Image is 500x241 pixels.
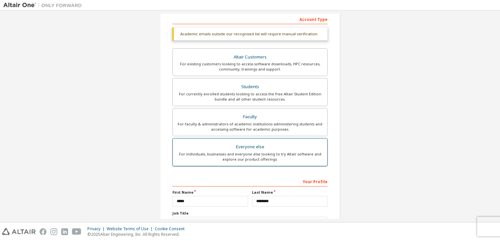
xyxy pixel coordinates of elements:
p: © 2025 Altair Engineering, Inc. All Rights Reserved. [87,232,188,237]
img: linkedin.svg [61,228,68,235]
img: Altair One [3,2,85,8]
img: instagram.svg [50,228,57,235]
div: For currently enrolled students looking to access the free Altair Student Edition bundle and all ... [177,91,323,102]
label: First Name [172,190,248,195]
div: Altair Customers [177,53,323,62]
img: altair_logo.svg [2,228,36,235]
div: Students [177,82,323,91]
div: For existing customers looking to access software downloads, HPC resources, community, trainings ... [177,61,323,72]
img: youtube.svg [72,228,81,235]
div: Faculty [177,112,323,121]
div: Your Profile [172,176,328,186]
label: Job Title [172,211,328,216]
div: Everyone else [177,142,323,152]
label: Last Name [252,190,328,195]
div: Academic emails outside our recognised list will require manual verification. [172,27,328,40]
div: Website Terms of Use [107,226,155,232]
div: Account Type [172,14,328,24]
img: facebook.svg [40,228,46,235]
div: For individuals, businesses and everyone else looking to try Altair software and explore our prod... [177,152,323,162]
div: Cookie Consent [155,226,188,232]
div: Privacy [87,226,107,232]
div: For faculty & administrators of academic institutions administering students and accessing softwa... [177,121,323,132]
